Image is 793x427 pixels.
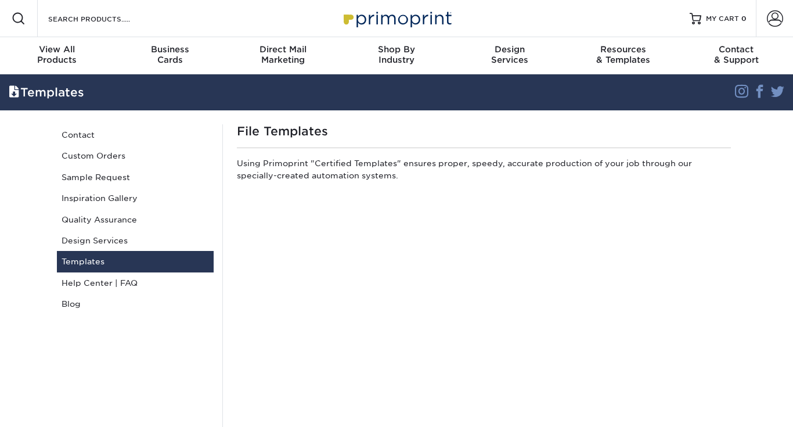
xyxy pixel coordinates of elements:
[340,44,453,65] div: Industry
[567,37,680,74] a: Resources& Templates
[57,124,214,145] a: Contact
[57,293,214,314] a: Blog
[57,251,214,272] a: Templates
[57,188,214,209] a: Inspiration Gallery
[113,44,226,55] span: Business
[453,44,567,65] div: Services
[237,157,731,186] p: Using Primoprint "Certified Templates" ensures proper, speedy, accurate production of your job th...
[226,44,340,65] div: Marketing
[453,44,567,55] span: Design
[113,44,226,65] div: Cards
[338,6,455,31] img: Primoprint
[226,44,340,55] span: Direct Mail
[706,14,739,24] span: MY CART
[680,44,793,65] div: & Support
[226,37,340,74] a: Direct MailMarketing
[57,209,214,230] a: Quality Assurance
[57,272,214,293] a: Help Center | FAQ
[47,12,160,26] input: SEARCH PRODUCTS.....
[57,145,214,166] a: Custom Orders
[340,37,453,74] a: Shop ByIndustry
[57,167,214,188] a: Sample Request
[453,37,567,74] a: DesignServices
[567,44,680,65] div: & Templates
[340,44,453,55] span: Shop By
[741,15,747,23] span: 0
[113,37,226,74] a: BusinessCards
[680,44,793,55] span: Contact
[567,44,680,55] span: Resources
[57,230,214,251] a: Design Services
[680,37,793,74] a: Contact& Support
[237,124,731,138] h1: File Templates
